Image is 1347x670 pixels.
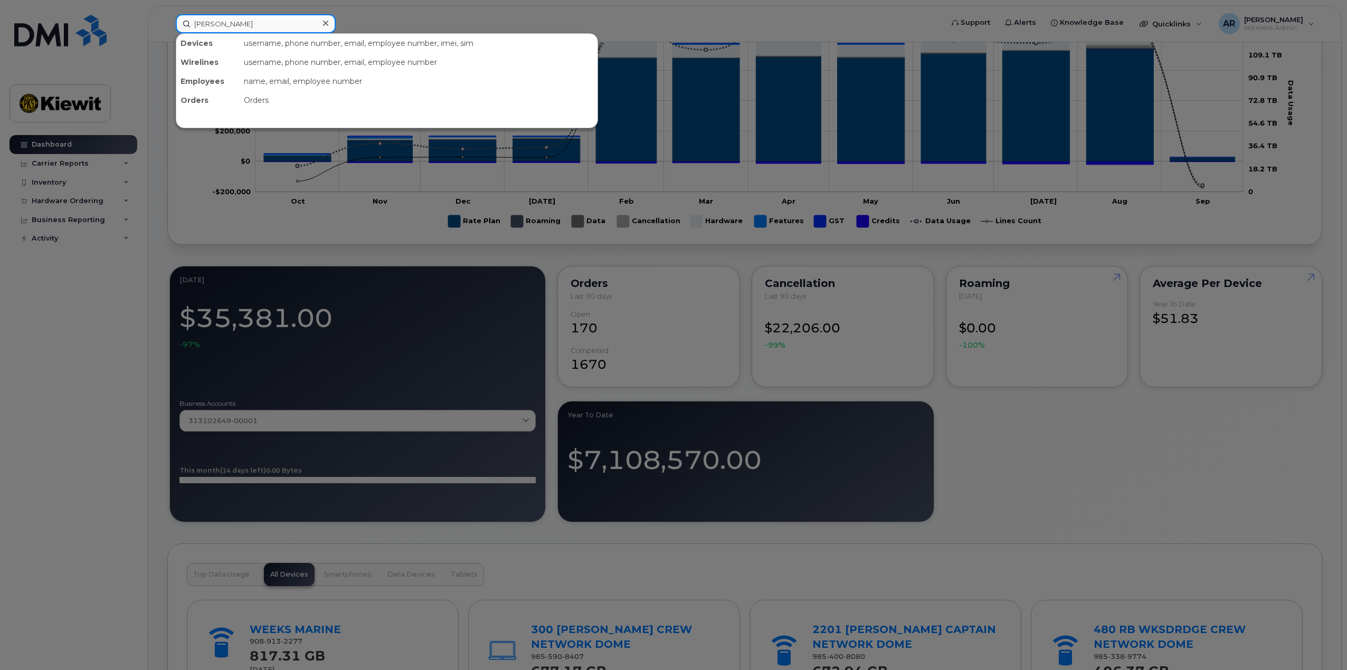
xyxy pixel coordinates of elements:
[176,53,240,72] div: Wirelines
[240,53,597,72] div: username, phone number, email, employee number
[176,14,336,33] input: Find something...
[240,34,597,53] div: username, phone number, email, employee number, imei, sim
[176,72,240,91] div: Employees
[240,72,597,91] div: name, email, employee number
[176,91,240,110] div: Orders
[1301,624,1339,662] iframe: Messenger Launcher
[176,34,240,53] div: Devices
[1114,243,1339,619] iframe: Messenger
[240,91,597,110] div: Orders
